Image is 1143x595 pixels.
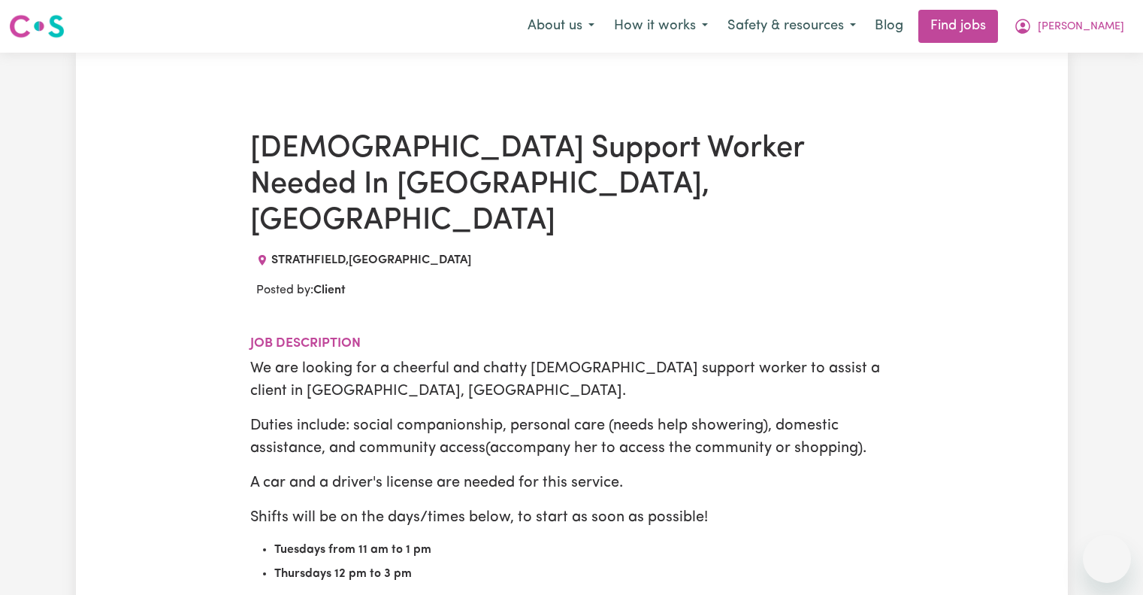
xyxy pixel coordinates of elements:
[250,357,894,402] p: We are looking for a cheerful and chatty [DEMOGRAPHIC_DATA] support worker to assist a client in ...
[518,11,604,42] button: About us
[9,9,65,44] a: Careseekers logo
[9,13,65,40] img: Careseekers logo
[250,131,894,239] h1: [DEMOGRAPHIC_DATA] Support Worker Needed In [GEOGRAPHIC_DATA], [GEOGRAPHIC_DATA]
[274,541,894,559] li: Tuesdays from 11 am to 1 pm
[274,565,894,583] li: Thursdays 12 pm to 3 pm
[866,10,912,43] a: Blog
[250,414,894,460] p: Duties include: social companionship, personal care (needs help showering), domestic assistance, ...
[1083,535,1131,583] iframe: Button to launch messaging window
[1004,11,1134,42] button: My Account
[718,11,866,42] button: Safety & resources
[313,284,346,296] b: Client
[250,251,477,269] div: Job location: STRATHFIELD, New South Wales
[271,254,471,266] span: STRATHFIELD , [GEOGRAPHIC_DATA]
[250,472,894,494] p: A car and a driver's license are needed for this service.
[1038,19,1124,35] span: [PERSON_NAME]
[918,10,998,43] a: Find jobs
[256,284,346,296] span: Posted by:
[604,11,718,42] button: How it works
[250,335,894,351] h2: Job description
[250,506,894,529] p: Shifts will be on the days/times below, to start as soon as possible!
